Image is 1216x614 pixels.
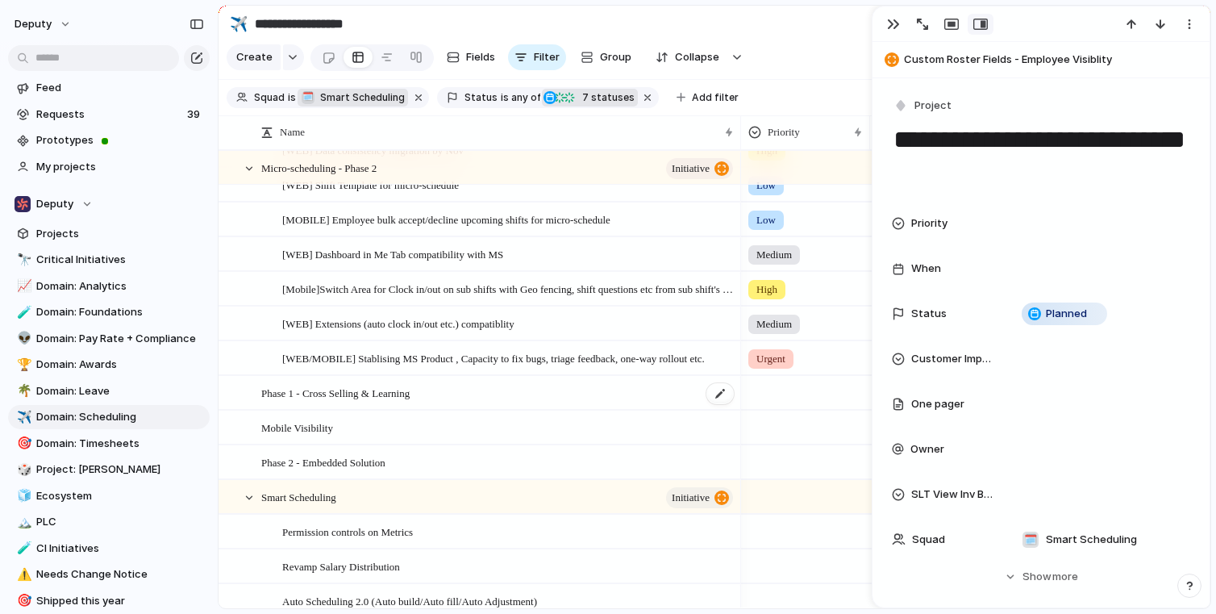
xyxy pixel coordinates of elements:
a: 🌴Domain: Leave [8,379,210,403]
button: initiative [666,487,733,508]
div: 🗓️ [1022,532,1039,548]
span: Custom Roster Fields - Employee Visiblity [904,52,1202,68]
span: Smart Scheduling [1046,532,1137,548]
span: SLT View Inv Bucket [911,487,995,503]
a: 🧪Domain: Foundations [8,300,210,324]
span: High [756,282,777,298]
span: Status [911,306,947,322]
span: Micro-scheduling - Phase 2 [261,158,377,177]
span: Name [280,124,305,140]
button: 🔭 [15,252,31,268]
a: Feed [8,76,210,100]
a: 🏔️PLC [8,510,210,534]
button: 🎲 [15,462,31,478]
span: 7 [577,91,591,103]
span: Urgent [756,351,785,367]
a: 🎲Project: [PERSON_NAME] [8,457,210,482]
span: [WEB] Extensions (auto clock in/out etc.) compatiblity [282,314,514,332]
button: 🏔️ [15,514,31,530]
button: 🏆 [15,357,31,373]
button: Fields [440,44,502,70]
span: initiative [672,157,710,180]
span: Domain: Pay Rate + Compliance [36,331,204,347]
button: 🧊 [15,488,31,504]
span: more [1052,569,1078,585]
span: deputy [15,16,52,32]
span: Show [1022,569,1052,585]
button: deputy [7,11,80,37]
button: Custom Roster Fields - Employee Visiblity [880,47,1202,73]
a: 🏆Domain: Awards [8,353,210,377]
div: 🧊 [17,487,28,505]
span: Requests [36,107,182,123]
span: Status [464,90,498,105]
div: 🏆 [17,356,28,374]
div: 🎯 [17,591,28,610]
div: 🎯 [17,434,28,453]
span: Needs Change Notice [36,566,204,583]
a: 🎯Domain: Timesheets [8,432,210,456]
button: 🎯 [15,436,31,452]
span: is [501,90,509,105]
div: 🏔️ [17,513,28,532]
button: Create [227,44,281,70]
span: [MOBILE] Employee bulk accept/decline upcoming shifts for micro-schedule [282,210,610,228]
span: Deputy [36,196,73,212]
button: ✈️ [226,11,252,37]
a: 📈Domain: Analytics [8,274,210,299]
button: 7 statuses [542,89,638,107]
div: 🧪 [17,303,28,322]
span: [WEB] Dashboard in Me Tab compatibility with MS [282,244,503,263]
a: 👽Domain: Pay Rate + Compliance [8,327,210,351]
span: Low [756,178,776,194]
span: is [288,90,296,105]
button: Collapse [646,44,727,70]
span: Projects [36,226,204,242]
button: isany of [498,89,543,107]
span: Domain: Foundations [36,304,204,320]
span: Critical Initiatives [36,252,204,268]
div: 🗓️ [302,91,314,104]
span: Revamp Salary Distribution [282,557,400,575]
span: Phase 1 - Cross Selling & Learning [261,383,410,402]
span: Filter [534,49,560,65]
span: Fields [466,49,495,65]
span: Priority [911,215,947,232]
span: My projects [36,159,204,175]
span: Add filter [692,90,739,105]
button: ⚠️ [15,566,31,583]
span: Project [914,98,952,114]
span: Project: [PERSON_NAME] [36,462,204,478]
button: 🧪 [15,304,31,320]
a: ✈️Domain: Scheduling [8,405,210,429]
span: Medium [756,247,792,263]
button: 👽 [15,331,31,347]
div: 🌴 [17,382,28,400]
div: 📈 [17,277,28,295]
a: ⚠️Needs Change Notice [8,562,210,587]
span: Low [756,212,776,228]
div: ✈️ [230,13,248,35]
button: ✈️ [15,409,31,425]
span: When [911,261,941,277]
span: Collapse [675,49,719,65]
a: 🧪CI Initiatives [8,537,210,561]
button: 🌴 [15,383,31,399]
span: Planned [1046,306,1087,322]
a: 🔭Critical Initiatives [8,248,210,272]
div: 🎲 [17,461,28,479]
span: [WEB/MOBILE] Stablising MS Product , Capacity to fix bugs, triage feedback, one-way rollout etc. [282,349,705,367]
button: 📈 [15,278,31,294]
div: 🧪 [17,539,28,558]
a: Prototypes [8,128,210,152]
span: Group [600,49,631,65]
span: Domain: Analytics [36,278,204,294]
span: Squad [254,90,285,105]
span: One pager [911,396,964,412]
